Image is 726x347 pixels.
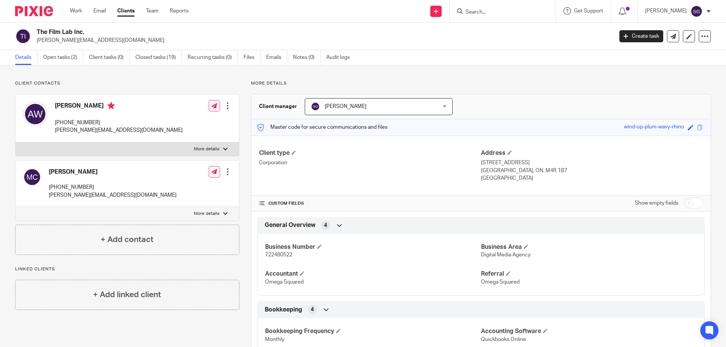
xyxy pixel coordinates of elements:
p: Corporation [259,159,481,167]
i: Primary [107,102,115,109]
h4: [PERSON_NAME] [49,168,177,176]
span: 4 [324,222,327,229]
a: Work [70,7,82,15]
h4: + Add contact [101,234,154,245]
img: svg%3E [15,28,31,44]
input: Search [465,9,533,16]
a: Notes (0) [293,50,321,65]
span: Monthly [265,337,284,342]
a: Audit logs [326,50,355,65]
span: [PERSON_NAME] [325,104,366,109]
label: Show empty fields [635,199,678,207]
a: Files [244,50,261,65]
h4: Bookkeeping Frequency [265,327,481,335]
h4: + Add linked client [93,289,161,301]
p: Client contacts [15,80,239,86]
h4: Accounting Software [481,327,697,335]
p: Master code for secure communications and files [257,123,388,131]
p: [GEOGRAPHIC_DATA], ON, M4R 1B7 [481,167,703,174]
h4: Referral [481,270,697,278]
a: Clients [117,7,135,15]
span: Quickbooks Online [481,337,526,342]
a: Create task [619,30,663,42]
img: svg%3E [23,102,47,126]
h4: Accountant [265,270,481,278]
h4: Client type [259,149,481,157]
img: Pixie [15,6,53,16]
span: Omega Squared [265,279,304,285]
span: Digital Media Agency [481,252,531,258]
a: Recurring tasks (0) [188,50,238,65]
h2: The Film Lab Inc. [37,28,494,36]
p: [PERSON_NAME][EMAIL_ADDRESS][DOMAIN_NAME] [49,191,177,199]
span: Get Support [574,8,603,14]
p: [PHONE_NUMBER] [55,119,183,126]
span: 4 [311,306,314,313]
h3: Client manager [259,103,297,110]
img: svg%3E [311,102,320,111]
h4: Business Area [481,243,697,251]
span: General Overview [265,221,315,229]
a: Email [93,7,106,15]
img: svg%3E [23,168,41,186]
h4: Business Number [265,243,481,251]
span: Omega Squared [481,279,520,285]
img: svg%3E [690,5,703,17]
p: [PERSON_NAME][EMAIL_ADDRESS][DOMAIN_NAME] [55,126,183,134]
p: More details [194,211,219,217]
p: [PHONE_NUMBER] [49,184,177,191]
p: [PERSON_NAME][EMAIL_ADDRESS][DOMAIN_NAME] [37,37,608,44]
h4: Address [481,149,703,157]
p: More details [251,80,711,86]
a: Open tasks (2) [43,50,83,65]
a: Team [146,7,158,15]
a: Emails [266,50,287,65]
p: [PERSON_NAME] [645,7,687,15]
h4: [PERSON_NAME] [55,102,183,111]
a: Details [15,50,37,65]
a: Closed tasks (19) [135,50,182,65]
span: 722480522 [265,252,292,258]
p: More details [194,146,219,152]
p: [STREET_ADDRESS] [481,159,703,167]
div: wind-up-plum-wavy-rhino [624,123,684,132]
p: [GEOGRAPHIC_DATA] [481,174,703,182]
span: Bookkeeping [265,306,302,314]
p: Linked clients [15,266,239,272]
a: Reports [170,7,189,15]
h4: CUSTOM FIELDS [259,200,481,207]
a: Client tasks (0) [89,50,130,65]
